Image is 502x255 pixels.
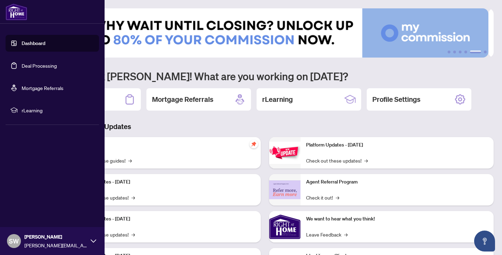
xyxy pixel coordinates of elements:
[306,157,368,164] a: Check out these updates!→
[453,51,456,53] button: 2
[128,157,132,164] span: →
[22,106,94,114] span: rLearning
[131,194,135,201] span: →
[464,51,467,53] button: 4
[306,141,488,149] p: Platform Updates - [DATE]
[73,141,255,149] p: Self-Help
[269,142,301,164] img: Platform Updates - June 23, 2025
[22,62,57,69] a: Deal Processing
[484,51,487,53] button: 6
[344,231,348,238] span: →
[36,122,494,132] h3: Brokerage & Industry Updates
[73,178,255,186] p: Platform Updates - [DATE]
[6,3,27,20] img: logo
[306,231,348,238] a: Leave Feedback→
[448,51,450,53] button: 1
[459,51,462,53] button: 3
[250,140,258,148] span: pushpin
[364,157,368,164] span: →
[474,231,495,252] button: Open asap
[24,233,87,241] span: [PERSON_NAME]
[22,85,63,91] a: Mortgage Referrals
[306,178,488,186] p: Agent Referral Program
[131,231,135,238] span: →
[306,215,488,223] p: We want to hear what you think!
[152,95,213,104] h2: Mortgage Referrals
[306,194,339,201] a: Check it out!→
[36,69,494,83] h1: Welcome back [PERSON_NAME]! What are you working on [DATE]?
[269,211,301,242] img: We want to hear what you think!
[470,51,481,53] button: 5
[22,40,45,46] a: Dashboard
[262,95,293,104] h2: rLearning
[36,8,488,58] img: Slide 4
[269,180,301,200] img: Agent Referral Program
[372,95,420,104] h2: Profile Settings
[9,236,19,246] span: SW
[73,215,255,223] p: Platform Updates - [DATE]
[24,241,87,249] span: [PERSON_NAME][EMAIL_ADDRESS][DOMAIN_NAME]
[336,194,339,201] span: →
